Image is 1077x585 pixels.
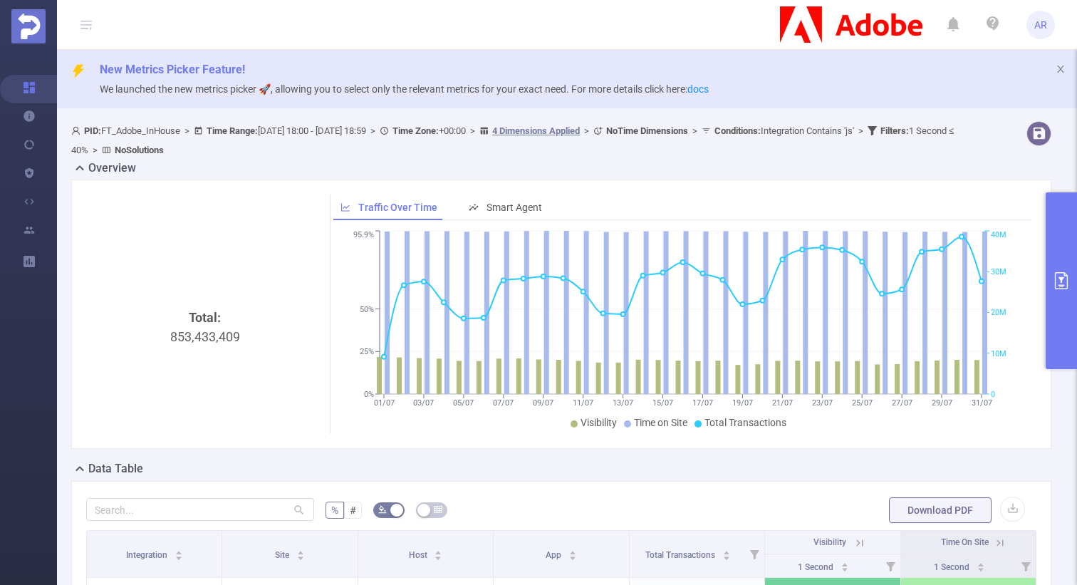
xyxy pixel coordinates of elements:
b: No Time Dimensions [606,125,688,136]
span: Visibility [581,417,617,428]
tspan: 13/07 [613,398,633,408]
div: Sort [722,549,731,557]
span: > [466,125,479,136]
tspan: 30M [991,267,1006,276]
tspan: 0 [991,390,995,399]
div: Sort [977,561,985,569]
i: icon: caret-up [722,549,730,553]
tspan: 09/07 [533,398,553,408]
tspan: 25% [360,347,374,356]
i: icon: table [434,505,442,514]
span: > [580,125,593,136]
span: > [180,125,194,136]
span: FT_Adobe_InHouse [DATE] 18:00 - [DATE] 18:59 +00:00 [71,125,954,155]
span: Total Transactions [704,417,786,428]
i: icon: caret-up [977,561,984,565]
tspan: 20M [991,309,1006,318]
tspan: 15/07 [652,398,673,408]
tspan: 07/07 [493,398,514,408]
span: Time on Site [634,417,687,428]
i: icon: caret-up [435,549,442,553]
div: Sort [434,549,442,557]
span: % [331,504,338,516]
span: > [366,125,380,136]
tspan: 10M [991,349,1006,358]
div: 853,433,409 [92,308,318,547]
span: Integration [126,550,170,560]
i: icon: caret-down [722,554,730,559]
tspan: 95.9% [353,231,374,240]
i: icon: caret-up [841,561,849,565]
b: Time Zone: [392,125,439,136]
button: icon: close [1056,61,1066,77]
span: Traffic Over Time [358,202,437,213]
div: Sort [175,549,183,557]
i: icon: line-chart [340,202,350,212]
i: icon: bg-colors [378,505,387,514]
tspan: 0% [364,390,374,399]
i: icon: caret-down [568,554,576,559]
h2: Overview [88,160,136,177]
i: Filter menu [744,531,764,577]
tspan: 03/07 [413,398,434,408]
i: icon: user [71,126,84,135]
span: Integration Contains 'js' [714,125,854,136]
tspan: 50% [360,305,374,314]
tspan: 40M [991,231,1006,240]
a: docs [687,83,709,95]
div: Sort [841,561,849,569]
b: Filters : [880,125,909,136]
span: > [88,145,102,155]
i: icon: caret-down [841,566,849,570]
span: We launched the new metrics picker 🚀, allowing you to select only the relevant metrics for your e... [100,83,709,95]
img: Protected Media [11,9,46,43]
span: Smart Agent [487,202,542,213]
i: Filter menu [1016,554,1036,577]
i: Filter menu [880,554,900,577]
span: Visibility [813,537,846,547]
i: icon: caret-up [297,549,305,553]
span: Total Transactions [645,550,717,560]
tspan: 17/07 [692,398,712,408]
span: Time On Site [941,537,989,547]
tspan: 27/07 [891,398,912,408]
i: icon: caret-up [175,549,182,553]
span: > [854,125,868,136]
tspan: 29/07 [931,398,952,408]
span: App [546,550,563,560]
b: Time Range: [207,125,258,136]
i: icon: caret-down [175,554,182,559]
h2: Data Table [88,460,143,477]
tspan: 19/07 [732,398,752,408]
button: Download PDF [889,497,992,523]
b: Conditions : [714,125,761,136]
tspan: 11/07 [573,398,593,408]
span: AR [1034,11,1047,39]
b: Total: [189,310,221,325]
b: No Solutions [115,145,164,155]
i: icon: caret-down [977,566,984,570]
i: icon: caret-up [568,549,576,553]
span: Site [275,550,291,560]
input: Search... [86,498,314,521]
tspan: 23/07 [811,398,832,408]
u: 4 Dimensions Applied [492,125,580,136]
span: # [350,504,356,516]
span: 1 Second [798,562,836,572]
div: Sort [296,549,305,557]
i: icon: caret-down [297,554,305,559]
i: icon: close [1056,64,1066,74]
span: 1 Second [934,562,972,572]
span: > [688,125,702,136]
div: Sort [568,549,577,557]
tspan: 25/07 [851,398,872,408]
tspan: 05/07 [453,398,474,408]
i: icon: caret-down [435,554,442,559]
tspan: 01/07 [373,398,394,408]
i: icon: thunderbolt [71,64,85,78]
tspan: 21/07 [771,398,792,408]
b: PID: [84,125,101,136]
tspan: 31/07 [971,398,992,408]
span: New Metrics Picker Feature! [100,63,245,76]
span: Host [409,550,430,560]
